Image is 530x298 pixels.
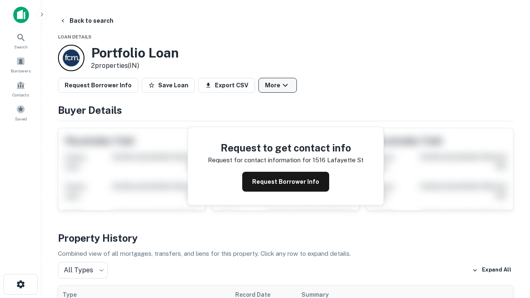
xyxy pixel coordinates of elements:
button: Export CSV [198,78,255,93]
img: capitalize-icon.png [13,7,29,23]
button: Save Loan [142,78,195,93]
iframe: Chat Widget [489,232,530,272]
span: Borrowers [11,67,31,74]
button: Expand All [470,264,513,276]
h4: Property History [58,231,513,245]
button: Back to search [56,13,117,28]
button: More [258,78,297,93]
span: Saved [15,115,27,122]
h4: Buyer Details [58,103,513,118]
span: Contacts [12,91,29,98]
a: Search [2,29,39,52]
h4: Request to get contact info [208,140,364,155]
span: Search [14,43,28,50]
button: Request Borrower Info [58,78,138,93]
p: Request for contact information for [208,155,311,165]
p: Combined view of all mortgages, transfers, and liens for this property. Click any row to expand d... [58,249,513,259]
p: 1516 lafayette st [313,155,364,165]
a: Borrowers [2,53,39,76]
h3: Portfolio Loan [91,45,179,61]
span: Loan Details [58,34,92,39]
a: Saved [2,101,39,124]
div: All Types [58,262,108,279]
a: Contacts [2,77,39,100]
button: Request Borrower Info [242,172,329,192]
p: 2 properties (IN) [91,61,179,71]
